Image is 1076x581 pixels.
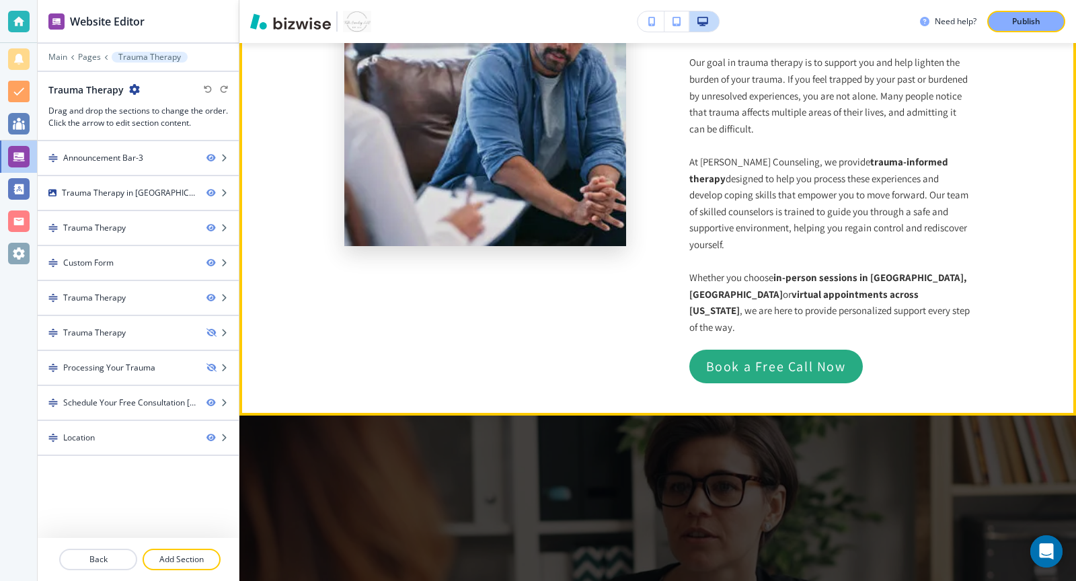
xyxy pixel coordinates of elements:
[48,258,58,268] img: Drag
[689,270,972,336] p: Whether you choose or , we are here to provide personalized support every step of the way.
[48,293,58,303] img: Drag
[689,54,972,137] p: Our goal in trauma therapy is to support you and help lighten the burden of your trauma. If you f...
[38,386,239,420] div: DragSchedule Your Free Consultation [DATE]!
[38,316,239,350] div: DragTrauma Therapy
[38,281,239,315] div: DragTrauma Therapy
[987,11,1065,32] button: Publish
[70,13,145,30] h2: Website Editor
[48,223,58,233] img: Drag
[689,154,972,254] p: At [PERSON_NAME] Counseling, we provide designed to help you process these experiences and develo...
[61,553,136,566] p: Back
[689,155,950,185] strong: trauma-informed therapy
[63,152,143,164] div: Announcement Bar-3
[935,15,976,28] h3: Need help?
[1030,535,1063,568] div: Open Intercom Messenger
[706,356,846,377] p: Book a Free Call Now
[78,52,101,62] button: Pages
[63,292,126,304] div: Trauma Therapy
[38,141,239,175] div: DragAnnouncement Bar-3
[48,153,58,163] img: Drag
[63,257,114,269] div: Custom Form
[689,271,968,301] strong: in-person sessions in [GEOGRAPHIC_DATA], [GEOGRAPHIC_DATA]
[112,52,188,63] button: Trauma Therapy
[38,351,239,385] div: DragProcessing Your Trauma
[63,222,126,234] div: Trauma Therapy
[48,52,67,62] button: Main
[38,246,239,280] div: DragCustom Form
[689,350,863,383] a: Book a Free Call Now
[48,328,58,338] img: Drag
[689,288,921,317] strong: virtual appointments across [US_STATE]
[38,211,239,245] div: DragTrauma Therapy
[250,13,331,30] img: Bizwise Logo
[48,433,58,442] img: Drag
[38,176,239,210] div: Trauma Therapy in [GEOGRAPHIC_DATA], [GEOGRAPHIC_DATA]
[118,52,181,62] p: Trauma Therapy
[143,549,221,570] button: Add Section
[48,83,124,97] h2: Trauma Therapy
[38,421,239,455] div: DragLocation
[343,11,371,32] img: Your Logo
[48,363,58,373] img: Drag
[63,327,126,339] div: Trauma Therapy
[59,549,137,570] button: Back
[62,187,196,199] div: Trauma Therapy in Roswell, GA
[63,397,196,409] div: Schedule Your Free Consultation Today!
[48,105,228,129] h3: Drag and drop the sections to change the order. Click the arrow to edit section content.
[144,553,219,566] p: Add Section
[63,362,155,374] div: Processing Your Trauma
[1012,15,1040,28] p: Publish
[63,432,95,444] div: Location
[48,398,58,408] img: Drag
[48,13,65,30] img: editor icon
